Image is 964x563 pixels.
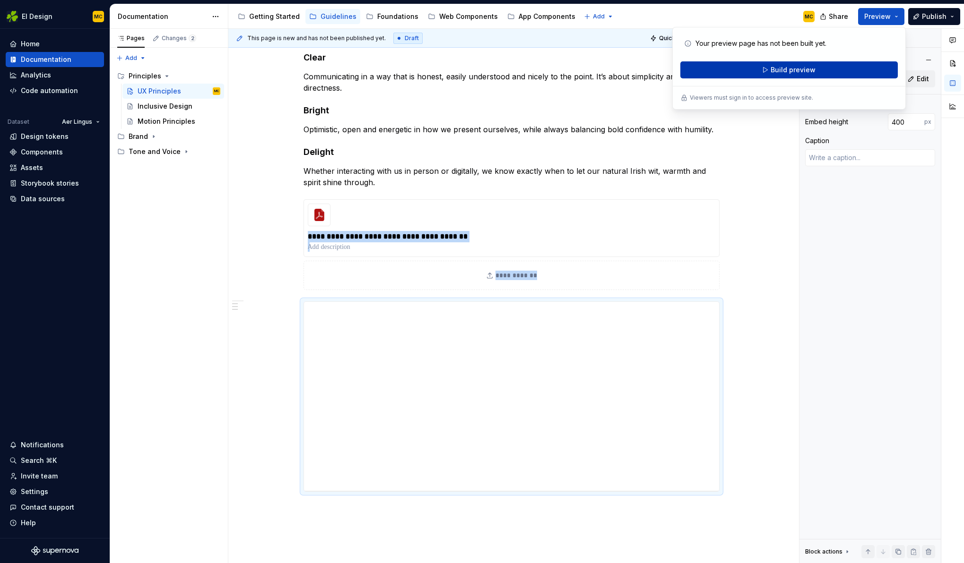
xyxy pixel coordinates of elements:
[6,484,104,499] a: Settings
[122,114,224,129] a: Motion Principles
[21,471,58,481] div: Invite team
[304,105,720,116] h4: Bright
[903,70,935,87] button: Edit
[6,176,104,191] a: Storybook stories
[424,9,502,24] a: Web Components
[305,9,360,24] a: Guidelines
[21,55,71,64] div: Documentation
[519,12,575,21] div: App Components
[21,194,65,204] div: Data sources
[659,34,700,42] span: Quick preview
[162,34,196,42] div: Changes
[22,12,52,21] div: EI Design
[6,437,104,452] button: Notifications
[593,13,605,20] span: Add
[129,71,161,81] div: Principles
[815,8,854,25] button: Share
[117,34,145,42] div: Pages
[695,39,826,48] p: Your preview page has not been built yet.
[805,545,851,558] div: Block actions
[21,179,79,188] div: Storybook stories
[321,12,356,21] div: Guidelines
[647,32,704,45] button: Quick preview
[234,7,579,26] div: Page tree
[21,86,78,95] div: Code automation
[917,74,929,84] span: Edit
[189,34,196,42] span: 2
[439,12,498,21] div: Web Components
[924,118,931,126] p: px
[581,10,617,23] button: Add
[690,94,813,102] p: Viewers must sign in to access preview site.
[6,145,104,160] a: Components
[21,39,40,49] div: Home
[680,61,898,78] button: Build preview
[125,54,137,62] span: Add
[908,8,960,25] button: Publish
[58,115,104,128] button: Aer Lingus
[113,144,224,159] div: Tone and Voice
[113,51,149,65] button: Add
[122,99,224,114] a: Inclusive Design
[62,118,92,126] span: Aer Lingus
[31,546,78,555] svg: Supernova Logo
[2,6,108,26] button: EI DesignMC
[377,12,418,21] div: Foundations
[304,71,720,94] p: Communicating in a way that is honest, easily understood and nicely to the point. It’s about simp...
[21,503,74,512] div: Contact support
[122,84,224,99] a: UX PrinciplesMC
[771,65,816,75] span: Build preview
[304,52,720,63] h4: Clear
[858,8,904,25] button: Preview
[8,118,29,126] div: Dataset
[21,440,64,450] div: Notifications
[504,9,579,24] a: App Components
[6,191,104,206] a: Data sources
[113,129,224,144] div: Brand
[6,52,104,67] a: Documentation
[7,11,18,22] img: 56b5df98-d96d-4d7e-807c-0afdf3bdaefa.png
[138,86,181,96] div: UX Principles
[113,68,224,159] div: Page tree
[138,102,192,111] div: Inclusive Design
[405,34,419,42] span: Draft
[6,68,104,83] a: Analytics
[6,453,104,468] button: Search ⌘K
[118,12,207,21] div: Documentation
[214,86,219,96] div: MC
[249,12,300,21] div: Getting Started
[6,129,104,144] a: Design tokens
[234,9,304,24] a: Getting Started
[304,165,720,188] p: Whether interacting with us in person or digitally, we know exactly when to let our natural Irish...
[21,147,63,157] div: Components
[129,147,181,156] div: Tone and Voice
[922,12,947,21] span: Publish
[21,518,36,528] div: Help
[6,83,104,98] a: Code automation
[304,124,720,135] p: Optimistic, open and energetic in how we present ourselves, while always balancing bold confidenc...
[21,456,57,465] div: Search ⌘K
[21,163,43,172] div: Assets
[94,13,103,20] div: MC
[129,132,148,141] div: Brand
[21,132,69,141] div: Design tokens
[805,13,813,20] div: MC
[6,160,104,175] a: Assets
[21,487,48,496] div: Settings
[6,515,104,530] button: Help
[6,469,104,484] a: Invite team
[113,68,224,84] div: Principles
[6,500,104,515] button: Contact support
[888,113,924,130] input: 100
[304,146,720,158] h4: Delight
[805,117,848,127] div: Embed height
[6,36,104,51] a: Home
[138,117,195,126] div: Motion Principles
[864,12,891,21] span: Preview
[805,136,829,145] div: Caption
[21,70,51,80] div: Analytics
[362,9,422,24] a: Foundations
[247,34,386,42] span: This page is new and has not been published yet.
[829,12,848,21] span: Share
